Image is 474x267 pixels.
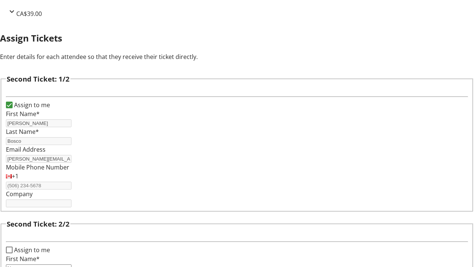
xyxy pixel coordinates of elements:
[6,110,40,118] label: First Name*
[7,219,70,229] h3: Second Ticket: 2/2
[7,74,70,84] h3: Second Ticket: 1/2
[6,182,71,189] input: (506) 234-5678
[6,128,39,136] label: Last Name*
[6,145,46,154] label: Email Address
[13,245,50,254] label: Assign to me
[6,163,69,171] label: Mobile Phone Number
[16,10,42,18] span: CA$39.00
[6,255,40,263] label: First Name*
[13,100,50,109] label: Assign to me
[6,190,33,198] label: Company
